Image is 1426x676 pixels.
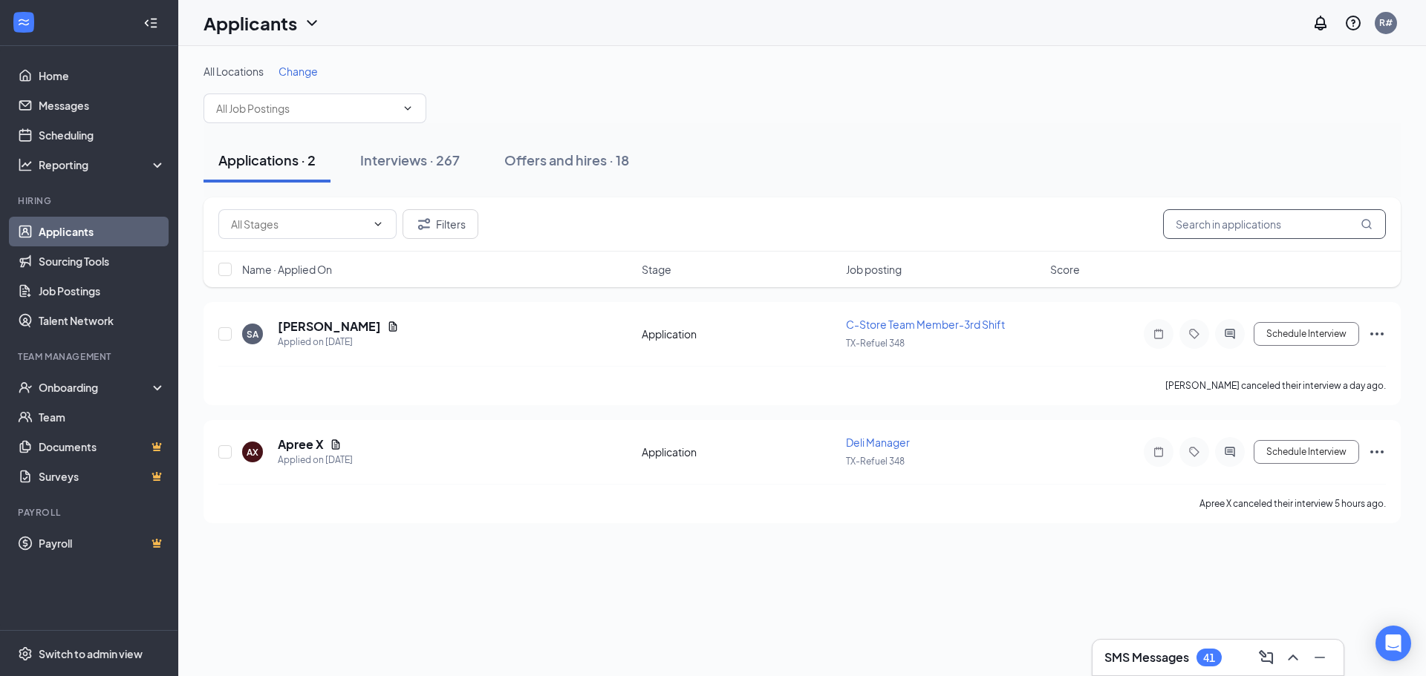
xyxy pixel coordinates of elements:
[1221,446,1239,458] svg: ActiveChat
[39,120,166,150] a: Scheduling
[1308,646,1332,669] button: Minimize
[1344,14,1362,32] svg: QuestionInfo
[1163,209,1386,239] input: Search in applications
[1284,649,1302,666] svg: ChevronUp
[278,335,399,350] div: Applied on [DATE]
[278,453,353,467] div: Applied on [DATE]
[1185,328,1203,340] svg: Tag
[218,151,316,169] div: Applications · 2
[1379,16,1393,29] div: R#
[402,102,414,114] svg: ChevronDown
[1150,446,1168,458] svg: Note
[1375,626,1411,661] div: Open Intercom Messenger
[39,157,166,172] div: Reporting
[846,262,902,277] span: Job posting
[846,338,905,349] span: TX-Refuel 348
[360,151,460,169] div: Interviews · 267
[846,456,905,467] span: TX-Refuel 348
[303,14,321,32] svg: ChevronDown
[247,446,258,459] div: AX
[278,436,324,453] h5: Apree X
[1185,446,1203,458] svg: Tag
[846,436,910,449] span: Deli Manager
[18,380,33,395] svg: UserCheck
[242,262,332,277] span: Name · Applied On
[204,65,264,78] span: All Locations
[1050,262,1080,277] span: Score
[39,217,166,246] a: Applicants
[504,151,629,169] div: Offers and hires · 18
[18,506,163,519] div: Payroll
[39,432,166,462] a: DocumentsCrown
[642,326,837,341] div: Application
[39,246,166,276] a: Sourcing Tools
[16,15,31,30] svg: WorkstreamLogo
[204,10,297,36] h1: Applicants
[1150,328,1168,340] svg: Note
[39,462,166,491] a: SurveysCrown
[247,328,258,341] div: SA
[1368,443,1386,461] svg: Ellipses
[39,61,166,91] a: Home
[39,91,166,120] a: Messages
[1254,646,1278,669] button: ComposeMessage
[39,646,143,661] div: Switch to admin view
[216,100,396,117] input: All Job Postings
[231,216,366,232] input: All Stages
[415,215,433,233] svg: Filter
[330,439,342,450] svg: Document
[279,65,318,78] span: Change
[18,157,33,172] svg: Analysis
[372,218,384,230] svg: ChevronDown
[642,444,837,459] div: Application
[403,209,478,239] button: Filter Filters
[1312,14,1329,32] svg: Notifications
[18,194,163,207] div: Hiring
[39,528,166,558] a: PayrollCrown
[18,350,163,363] div: Team Management
[1254,322,1359,346] button: Schedule Interview
[1311,649,1329,666] svg: Minimize
[1361,218,1373,230] svg: MagnifyingGlass
[642,262,671,277] span: Stage
[39,276,166,306] a: Job Postings
[143,16,158,30] svg: Collapse
[1281,646,1305,669] button: ChevronUp
[39,380,153,395] div: Onboarding
[1254,440,1359,464] button: Schedule Interview
[278,318,381,335] h5: [PERSON_NAME]
[18,646,33,661] svg: Settings
[1368,325,1386,343] svg: Ellipses
[1221,328,1239,340] svg: ActiveChat
[1165,378,1386,393] div: [PERSON_NAME] canceled their interview a day ago.
[1257,649,1275,666] svg: ComposeMessage
[1203,652,1215,664] div: 41
[1104,649,1189,666] h3: SMS Messages
[387,321,399,332] svg: Document
[39,402,166,432] a: Team
[1199,496,1386,511] div: Apree X canceled their interview 5 hours ago.
[846,318,1005,331] span: C-Store Team Member-3rd Shift
[39,306,166,335] a: Talent Network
